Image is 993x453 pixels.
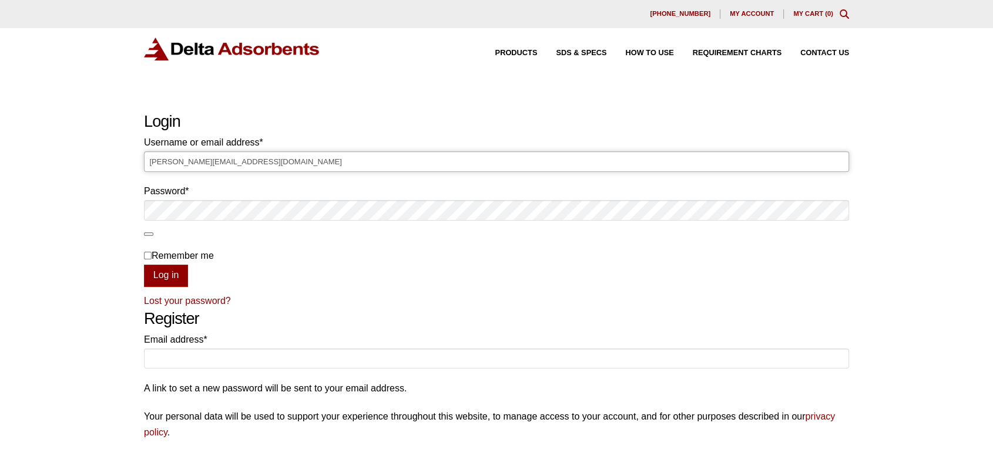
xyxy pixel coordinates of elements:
[625,49,673,57] span: How to Use
[537,49,606,57] a: SDS & SPECS
[640,9,720,19] a: [PHONE_NUMBER]
[144,265,188,287] button: Log in
[840,9,849,19] div: Toggle Modal Content
[477,49,538,57] a: Products
[800,49,849,57] span: Contact Us
[144,183,849,199] label: Password
[144,112,849,131] h2: Login
[693,49,781,57] span: Requirement Charts
[144,408,849,440] p: Your personal data will be used to support your experience throughout this website, to manage acc...
[674,49,781,57] a: Requirement Charts
[144,380,849,396] p: A link to set a new password will be sent to your email address.
[152,251,214,261] span: Remember me
[144,134,849,150] label: Username or email address
[827,10,831,17] span: 0
[144,309,849,329] h2: Register
[606,49,673,57] a: How to Use
[144,332,849,347] label: Email address
[556,49,606,57] span: SDS & SPECS
[144,252,152,259] input: Remember me
[144,296,231,306] a: Lost your password?
[781,49,849,57] a: Contact Us
[144,232,153,236] button: Show password
[720,9,784,19] a: My account
[793,10,833,17] a: My Cart (0)
[650,11,710,17] span: [PHONE_NUMBER]
[495,49,538,57] span: Products
[730,11,774,17] span: My account
[144,38,320,60] img: Delta Adsorbents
